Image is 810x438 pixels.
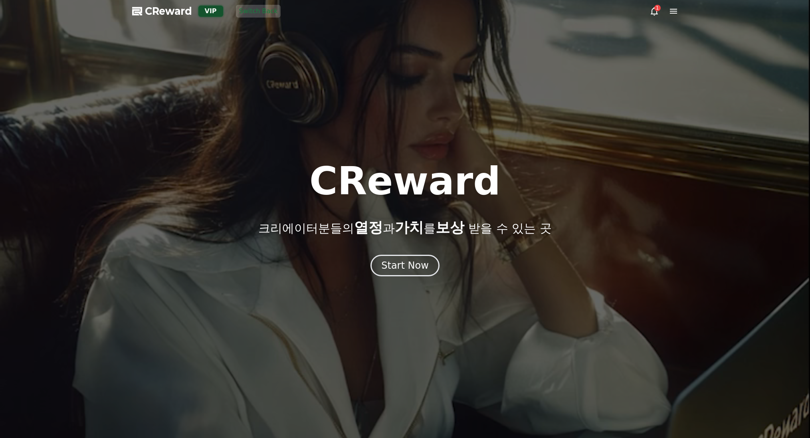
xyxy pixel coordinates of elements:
a: CReward [132,5,192,18]
div: VIP [198,6,223,17]
span: 가치 [395,219,424,236]
span: 보상 [436,219,464,236]
div: Start Now [381,259,429,272]
button: Start Now [370,255,440,276]
p: 크리에이터분들의 과 를 받을 수 있는 곳 [258,220,551,236]
div: 1 [654,5,661,11]
span: 열정 [354,219,383,236]
button: Switch Back [236,5,281,18]
a: Start Now [370,263,440,270]
span: CReward [145,5,192,18]
a: 1 [650,6,659,16]
h1: CReward [309,162,501,200]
